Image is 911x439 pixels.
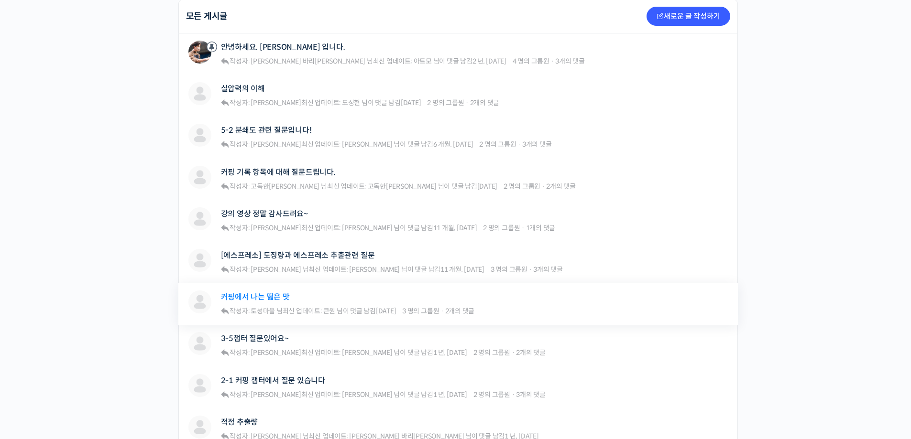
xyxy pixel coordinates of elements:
[221,418,258,427] a: 적정 추출량
[366,182,497,191] span: 님이 댓글 남김
[412,57,432,65] a: 아트모
[230,390,545,399] div: 최신 업데이트:
[440,265,484,274] a: 11 개월, [DATE]
[414,57,432,65] span: 아트모
[221,334,289,343] a: 3-5챕터 질문있어요~
[427,98,464,107] span: 2 명의 그룹원
[221,292,290,301] a: 커핑에서 나는 떫은 맛
[340,224,477,232] span: 님이 댓글 남김
[342,390,393,399] span: [PERSON_NAME]
[221,209,308,218] a: 강의 영상 정말 감사드려요~
[322,307,396,315] span: 님이 댓글 남김
[349,265,400,274] span: [PERSON_NAME]
[340,348,467,357] span: 님이 댓글 남김
[491,265,527,274] span: 3 명의 그룹원
[340,98,421,107] span: 님이 댓글 남김
[30,317,36,325] span: 홈
[516,348,546,357] span: 2개의 댓글
[230,224,301,232] span: 작성자: [PERSON_NAME]
[522,140,552,149] span: 3개의 댓글
[473,390,510,399] span: 2 명의 그룹원
[402,307,439,315] span: 3 명의 그룹원
[533,265,563,274] span: 3개의 댓글
[230,182,327,191] span: 작성자: 고독한[PERSON_NAME] 님
[376,307,396,315] a: [DATE]
[348,265,400,274] a: [PERSON_NAME]
[433,348,467,357] a: 1 년, [DATE]
[230,265,562,274] div: 최신 업데이트:
[221,251,375,260] a: [에스프레소] 도징량과 에스프레소 추출관련 질문
[342,98,360,107] span: 도성현
[123,303,184,327] a: 설정
[340,390,467,399] span: 님이 댓글 남김
[340,224,393,232] a: [PERSON_NAME]
[512,348,515,357] span: ·
[230,140,301,149] span: 작성자: [PERSON_NAME]
[230,140,551,149] div: 최신 업데이트:
[322,307,335,315] a: 큰원
[230,307,474,315] div: 최신 업데이트:
[3,303,63,327] a: 홈
[340,390,393,399] a: [PERSON_NAME]
[412,57,506,65] span: 님이 댓글 남김
[401,98,421,107] a: [DATE]
[513,57,549,65] span: 4 명의 그룹원
[440,307,444,315] span: ·
[342,224,393,232] span: [PERSON_NAME]
[340,348,393,357] a: [PERSON_NAME]
[504,182,540,191] span: 2 명의 그룹원
[479,140,516,149] span: 2 명의 그룹원
[230,98,499,107] div: 최신 업데이트:
[445,307,475,315] span: 2개의 댓글
[148,317,159,325] span: 설정
[465,98,469,107] span: ·
[551,57,554,65] span: ·
[472,57,506,65] a: 2 년, [DATE]
[342,348,393,357] span: [PERSON_NAME]
[521,224,525,232] span: ·
[433,140,473,149] a: 6 개월, [DATE]
[340,140,393,149] a: [PERSON_NAME]
[221,376,325,385] a: 2-1 커핑 챕터에서 질문 있습니다
[230,265,308,274] span: 작성자: [PERSON_NAME] 님
[88,318,99,325] span: 대화
[221,84,265,93] a: 실압력의 이해
[230,224,555,232] div: 최신 업데이트:
[221,126,312,135] a: 5-2 분쇄도 관련 질문입니다!
[433,390,467,399] a: 1 년, [DATE]
[221,168,336,177] a: 커핑 기록 항목에 대해 질문드립니다.
[230,390,301,399] span: 작성자: [PERSON_NAME]
[368,182,437,191] span: 고독한[PERSON_NAME]
[230,57,584,65] div: 최신 업데이트:
[473,348,510,357] span: 2 명의 그룹원
[230,57,373,65] span: 작성자: [PERSON_NAME] 바리[PERSON_NAME] 님
[230,348,301,357] span: 작성자: [PERSON_NAME]
[340,98,360,107] a: 도성현
[647,7,730,26] a: 새로운 글 작성하기
[63,303,123,327] a: 대화
[546,182,576,191] span: 2개의 댓글
[529,265,532,274] span: ·
[340,140,473,149] span: 님이 댓글 남김
[230,182,576,191] div: 최신 업데이트:
[555,57,585,65] span: 3개의 댓글
[230,98,301,107] span: 작성자: [PERSON_NAME]
[477,182,498,191] a: [DATE]
[517,140,521,149] span: ·
[342,140,393,149] span: [PERSON_NAME]
[221,43,345,52] a: 안녕하세요. [PERSON_NAME] 입니다.
[433,224,477,232] a: 11 개월, [DATE]
[230,348,545,357] div: 최신 업데이트:
[470,98,500,107] span: 2개의 댓글
[483,224,520,232] span: 2 명의 그룹원
[526,224,556,232] span: 1개의 댓글
[186,12,228,21] h2: 모든 게시글
[542,182,545,191] span: ·
[516,390,546,399] span: 3개의 댓글
[366,182,437,191] a: 고독한[PERSON_NAME]
[512,390,515,399] span: ·
[323,307,336,315] span: 큰원
[348,265,484,274] span: 님이 댓글 남김
[230,307,282,315] span: 작성자: 토성마을 님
